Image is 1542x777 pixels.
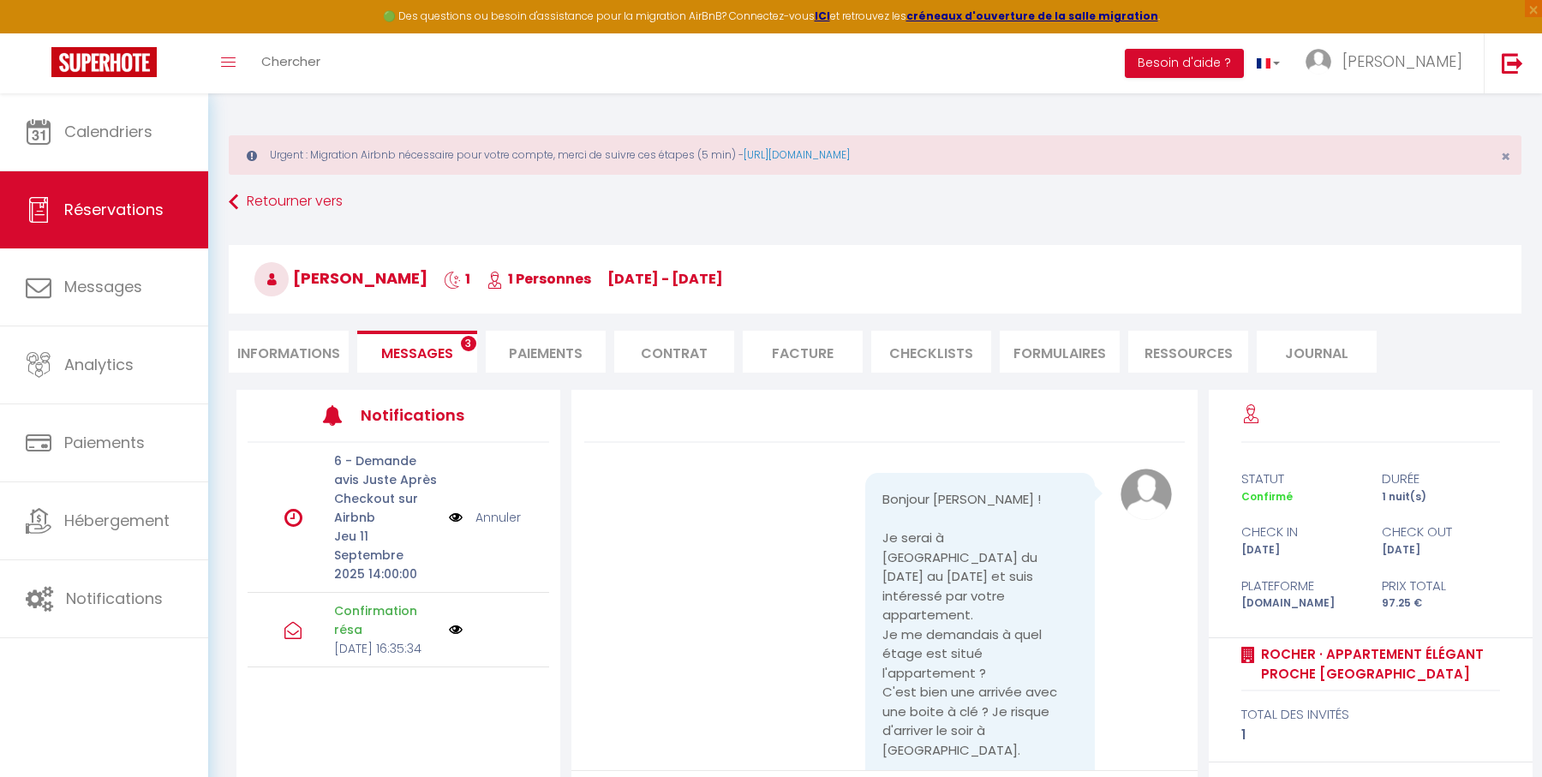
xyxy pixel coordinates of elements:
[1342,51,1462,72] span: [PERSON_NAME]
[254,267,427,289] span: [PERSON_NAME]
[334,639,437,658] p: [DATE] 16:35:34
[614,331,734,373] li: Contrat
[248,33,333,93] a: Chercher
[381,344,453,363] span: Messages
[871,331,991,373] li: CHECKLISTS
[1241,489,1293,504] span: Confirmé
[1371,469,1511,489] div: durée
[1255,644,1501,684] a: Rocher · Appartement élégant proche [GEOGRAPHIC_DATA]
[487,269,591,289] span: 1 Personnes
[1230,542,1371,559] div: [DATE]
[229,331,349,373] li: Informations
[607,269,723,289] span: [DATE] - [DATE]
[64,354,134,375] span: Analytics
[1241,704,1501,725] div: total des invités
[449,508,463,527] img: NO IMAGE
[1230,469,1371,489] div: statut
[1501,149,1510,164] button: Close
[1293,33,1484,93] a: ... [PERSON_NAME]
[361,396,487,434] h3: Notifications
[64,510,170,531] span: Hébergement
[1501,146,1510,167] span: ×
[64,121,152,142] span: Calendriers
[486,331,606,373] li: Paiements
[743,331,863,373] li: Facture
[815,9,830,23] a: ICI
[229,187,1521,218] a: Retourner vers
[1371,576,1511,596] div: Prix total
[1306,49,1331,75] img: ...
[64,276,142,297] span: Messages
[66,588,163,609] span: Notifications
[461,336,476,351] span: 3
[744,147,850,162] a: [URL][DOMAIN_NAME]
[1230,576,1371,596] div: Plateforme
[1128,331,1248,373] li: Ressources
[906,9,1158,23] a: créneaux d'ouverture de la salle migration
[334,451,437,527] p: 6 - Demande avis Juste Après Checkout sur Airbnb
[475,508,521,527] a: Annuler
[449,623,463,637] img: NO IMAGE
[1502,52,1523,74] img: logout
[51,47,157,77] img: Super Booking
[1125,49,1244,78] button: Besoin d'aide ?
[334,601,437,639] p: Confirmation résa
[1371,489,1511,505] div: 1 nuit(s)
[1371,542,1511,559] div: [DATE]
[1371,522,1511,542] div: check out
[1230,522,1371,542] div: check in
[334,527,437,583] p: Jeu 11 Septembre 2025 14:00:00
[1371,595,1511,612] div: 97.25 €
[229,135,1521,175] div: Urgent : Migration Airbnb nécessaire pour votre compte, merci de suivre ces étapes (5 min) -
[64,432,145,453] span: Paiements
[261,52,320,70] span: Chercher
[1000,331,1120,373] li: FORMULAIRES
[1241,725,1501,745] div: 1
[64,199,164,220] span: Réservations
[1257,331,1377,373] li: Journal
[1121,469,1172,520] img: avatar.png
[444,269,470,289] span: 1
[1230,595,1371,612] div: [DOMAIN_NAME]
